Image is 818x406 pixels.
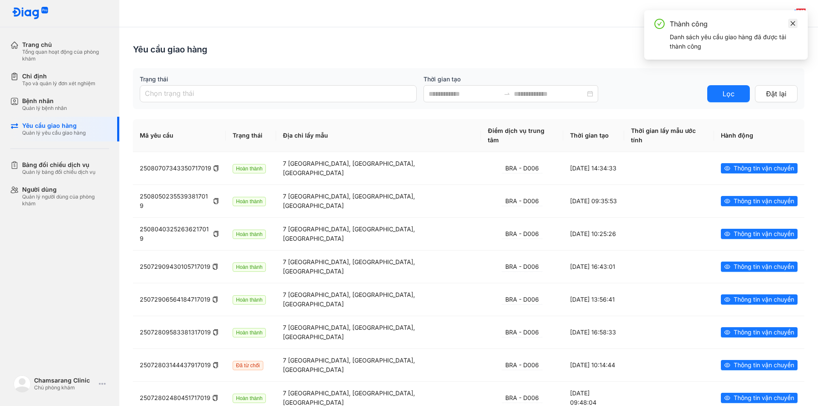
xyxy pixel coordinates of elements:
button: Đặt lại [755,85,798,102]
label: Thời gian tạo [423,75,700,84]
span: Đã từ chối [233,361,263,370]
div: BRA - D006 [502,360,542,370]
div: Thành công [670,19,798,29]
span: to [504,90,510,97]
span: copy [213,165,219,171]
span: Thông tin vận chuyển [734,262,794,271]
img: logo [12,7,49,20]
span: copy [212,297,218,302]
div: Chamsarang Clinic [34,377,95,384]
td: [DATE] 09:35:53 [563,184,624,217]
div: 25072803144437917019 [140,360,219,370]
div: BRA - D006 [502,262,542,272]
div: 25072909430105717019 [140,262,219,271]
button: eyeThông tin vận chuyển [721,262,798,272]
button: eyeThông tin vận chuyển [721,229,798,239]
span: Hoàn thành [233,295,266,305]
th: Mã yêu cầu [133,119,226,152]
div: Người dùng [22,186,109,193]
button: eyeThông tin vận chuyển [721,360,798,370]
div: 7 [GEOGRAPHIC_DATA], [GEOGRAPHIC_DATA], [GEOGRAPHIC_DATA] [283,290,474,309]
span: eye [724,231,730,237]
div: BRA - D006 [502,393,542,403]
span: eye [724,362,730,368]
button: Lọc [707,85,750,102]
span: copy [213,231,219,237]
span: Lọc [723,89,734,99]
div: 7 [GEOGRAPHIC_DATA], [GEOGRAPHIC_DATA], [GEOGRAPHIC_DATA] [283,225,474,243]
span: eye [724,198,730,204]
button: eyeThông tin vận chuyển [721,294,798,305]
img: logo [14,375,31,392]
span: copy [213,362,219,368]
div: Quản lý người dùng của phòng khám [22,193,109,207]
th: Thời gian tạo [563,119,624,152]
div: Bệnh nhân [22,97,67,105]
span: Hoàn thành [233,394,266,403]
button: eyeThông tin vận chuyển [721,196,798,206]
span: copy [213,329,219,335]
span: eye [724,264,730,270]
div: 7 [GEOGRAPHIC_DATA], [GEOGRAPHIC_DATA], [GEOGRAPHIC_DATA] [283,323,474,342]
th: Trạng thái [226,119,276,152]
th: Địa chỉ lấy mẫu [276,119,481,152]
div: 7 [GEOGRAPHIC_DATA], [GEOGRAPHIC_DATA], [GEOGRAPHIC_DATA] [283,356,474,374]
div: 7 [GEOGRAPHIC_DATA], [GEOGRAPHIC_DATA], [GEOGRAPHIC_DATA] [283,192,474,210]
button: eyeThông tin vận chuyển [721,163,798,173]
span: Hoàn thành [233,197,266,206]
div: Chủ phòng khám [34,384,95,391]
div: 7 [GEOGRAPHIC_DATA], [GEOGRAPHIC_DATA], [GEOGRAPHIC_DATA] [283,159,474,178]
span: eye [724,329,730,335]
span: swap-right [504,90,510,97]
td: [DATE] 10:25:26 [563,217,624,250]
div: Yêu cầu giao hàng [133,43,207,55]
span: eye [724,165,730,171]
div: 25072802480451717019 [140,393,219,403]
div: 25080403252636217019 [140,225,219,243]
div: Quản lý yêu cầu giao hàng [22,130,86,136]
div: 7 [GEOGRAPHIC_DATA], [GEOGRAPHIC_DATA], [GEOGRAPHIC_DATA] [283,257,474,276]
div: 25080502355393817019 [140,192,219,210]
span: 240 [796,8,806,14]
div: 25072809583381317019 [140,328,219,337]
span: Hoàn thành [233,164,266,173]
td: [DATE] 13:56:41 [563,283,624,316]
th: Thời gian lấy mẫu ước tính [624,119,714,152]
div: Bảng đối chiếu dịch vụ [22,161,95,169]
button: eyeThông tin vận chuyển [721,327,798,337]
span: eye [724,395,730,401]
div: BRA - D006 [502,196,542,206]
div: Quản lý bệnh nhân [22,105,67,112]
span: Hoàn thành [233,230,266,239]
div: Tạo và quản lý đơn xét nghiệm [22,80,95,87]
div: BRA - D006 [502,295,542,305]
span: Thông tin vận chuyển [734,295,794,304]
td: [DATE] 16:58:33 [563,316,624,348]
div: Tổng quan hoạt động của phòng khám [22,49,109,62]
div: Chỉ định [22,72,95,80]
span: eye [724,297,730,302]
span: Thông tin vận chuyển [734,229,794,239]
div: 25080707343350717019 [140,164,219,173]
td: [DATE] 10:14:44 [563,348,624,381]
label: Trạng thái [140,75,417,84]
div: Yêu cầu giao hàng [22,122,86,130]
span: check-circle [654,19,665,29]
span: Đặt lại [766,89,786,99]
div: BRA - D006 [502,164,542,173]
div: Quản lý bảng đối chiếu dịch vụ [22,169,95,176]
div: 25072906564184717019 [140,295,219,304]
div: Trang chủ [22,41,109,49]
span: copy [213,198,219,204]
th: Hành động [714,119,804,152]
span: Hoàn thành [233,262,266,272]
td: [DATE] 16:43:01 [563,250,624,283]
span: copy [212,395,218,401]
th: Điểm dịch vụ trung tâm [481,119,563,152]
div: BRA - D006 [502,229,542,239]
span: Thông tin vận chuyển [734,196,794,206]
span: Thông tin vận chuyển [734,164,794,173]
div: Danh sách yêu cầu giao hàng đã được tải thành công [670,32,798,51]
span: Thông tin vận chuyển [734,360,794,370]
div: BRA - D006 [502,328,542,337]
